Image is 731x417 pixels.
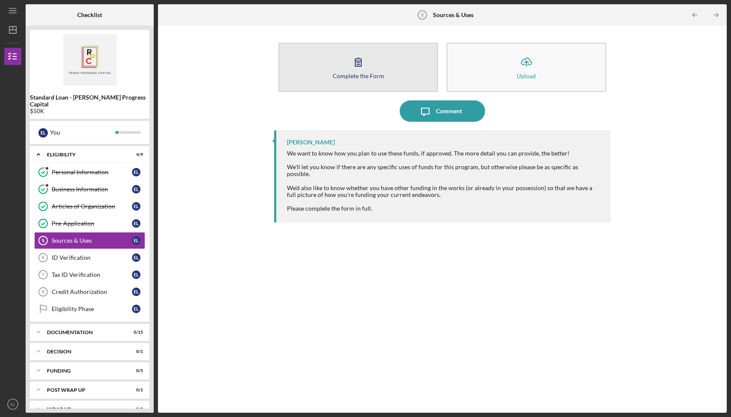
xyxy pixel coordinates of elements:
div: Pre-Application [52,220,132,227]
a: Personal InformationEL [34,164,145,181]
div: Sources & Uses [52,237,132,244]
div: Business Information [52,186,132,193]
div: Tax ID Verification [52,271,132,278]
tspan: 8 [42,289,44,294]
div: Personal Information [52,169,132,176]
div: You [50,125,115,140]
a: Eligibility PhaseEL [34,300,145,317]
tspan: 5 [42,238,44,243]
a: Articles of OrganizationEL [34,198,145,215]
div: [PERSON_NAME] [287,139,335,146]
div: E L [132,270,140,279]
b: Checklist [77,12,102,18]
div: Documentation [47,330,122,335]
div: 4 / 9 [128,152,143,157]
div: 0 / 1 [128,388,143,393]
b: Sources & Uses [433,12,474,18]
div: $50K [30,108,149,115]
div: 0 / 15 [128,330,143,335]
text: EL [10,402,15,407]
b: Standard Loan - [PERSON_NAME] Progress Capital [30,94,149,108]
tspan: 7 [42,272,44,277]
div: Eligibility Phase [52,305,132,312]
button: EL [4,396,21,413]
button: Comment [400,100,485,122]
a: 8Credit AuthorizationEL [34,283,145,300]
div: Upload [517,73,536,79]
div: Articles of Organization [52,203,132,210]
tspan: 5 [421,12,423,18]
div: E L [132,236,140,245]
div: Eligibility [47,152,122,157]
div: E L [38,128,48,138]
img: Product logo [30,34,149,85]
a: 6ID VerificationEL [34,249,145,266]
button: Upload [447,43,606,92]
a: 7Tax ID VerificationEL [34,266,145,283]
div: E L [132,288,140,296]
div: Wrap up [47,407,122,412]
div: Post Wrap Up [47,388,122,393]
div: Comment [436,100,462,122]
div: 0 / 1 [128,349,143,354]
tspan: 6 [42,255,44,260]
a: Pre-ApplicationEL [34,215,145,232]
div: ID Verification [52,254,132,261]
div: E L [132,253,140,262]
div: 0 / 2 [128,407,143,412]
div: E L [132,185,140,194]
div: We want to know how you plan to use these funds, if approved. The more detail you can provide, th... [287,150,602,212]
a: 5Sources & UsesEL [34,232,145,249]
div: Complete the Form [333,73,384,79]
div: E L [132,202,140,211]
div: Decision [47,349,122,354]
div: Credit Authorization [52,288,132,295]
button: Complete the Form [278,43,438,92]
div: E L [132,168,140,176]
div: E L [132,305,140,313]
div: Funding [47,368,122,373]
div: 0 / 5 [128,368,143,373]
div: E L [132,219,140,228]
a: Business InformationEL [34,181,145,198]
